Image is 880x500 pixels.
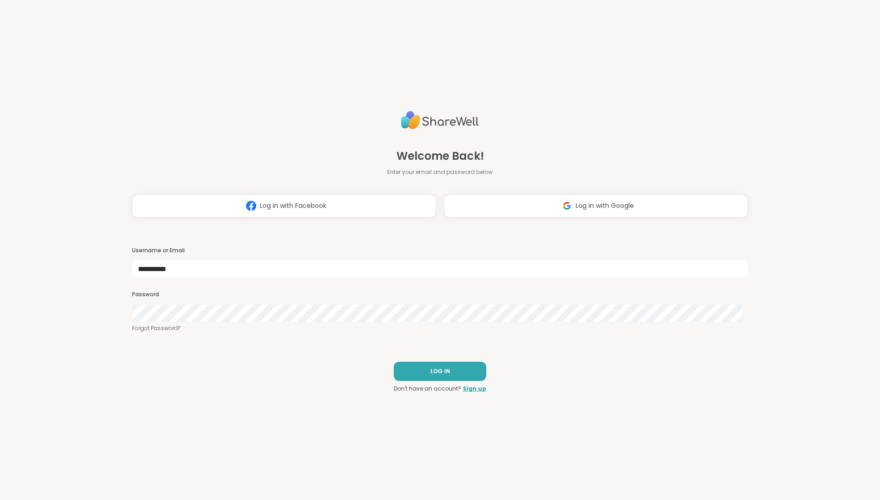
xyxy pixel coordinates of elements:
[132,324,748,332] a: Forgot Password?
[394,362,486,381] button: LOG IN
[463,385,486,393] a: Sign up
[260,201,326,211] span: Log in with Facebook
[396,148,484,164] span: Welcome Back!
[401,107,479,133] img: ShareWell Logo
[430,367,450,375] span: LOG IN
[576,201,634,211] span: Log in with Google
[132,291,748,299] h3: Password
[132,195,436,217] button: Log in with Facebook
[132,247,748,255] h3: Username or Email
[394,385,461,393] span: Don't have an account?
[242,197,260,214] img: ShareWell Logomark
[444,195,748,217] button: Log in with Google
[558,197,576,214] img: ShareWell Logomark
[387,168,493,176] span: Enter your email and password below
